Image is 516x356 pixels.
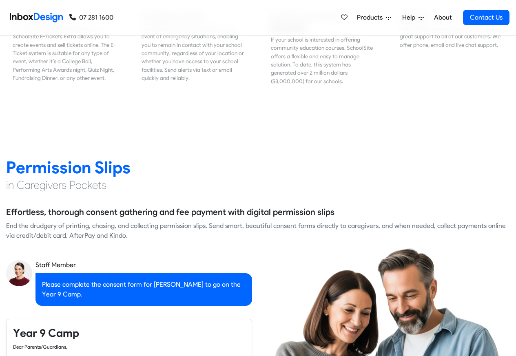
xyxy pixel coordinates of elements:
[13,24,116,82] div: For all your event ticketing needs, our SchoolSite E-Tickets Extra allows you to create events an...
[6,206,334,218] h5: Effortless, thorough consent gathering and fee payment with digital permission slips
[432,9,454,26] a: About
[400,24,503,49] div: Inbox Design pride ourselves on providing great support to all of our customers. We offer phone, ...
[6,260,32,286] img: staff_avatar.png
[354,9,394,26] a: Products
[69,13,113,22] a: 07 281 1600
[6,221,510,241] div: End the drudgery of printing, chasing, and collecting permission slips. Send smart, beautiful con...
[35,260,252,270] div: Staff Member
[399,9,427,26] a: Help
[463,10,509,25] a: Contact Us
[6,157,510,178] h2: Permission Slips
[142,24,245,82] div: SchoolSite supports your school in the event of emergency situations, enabling you to remain in c...
[35,273,252,306] div: Please complete the consent form for [PERSON_NAME] to go on the Year 9 Camp.
[13,326,245,341] h4: Year 9 Camp
[271,35,374,85] div: If your school is interested in offering community education courses, SchoolSite offers a flexibl...
[402,13,419,22] span: Help
[357,13,386,22] span: Products
[6,178,510,192] h4: in Caregivers Pockets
